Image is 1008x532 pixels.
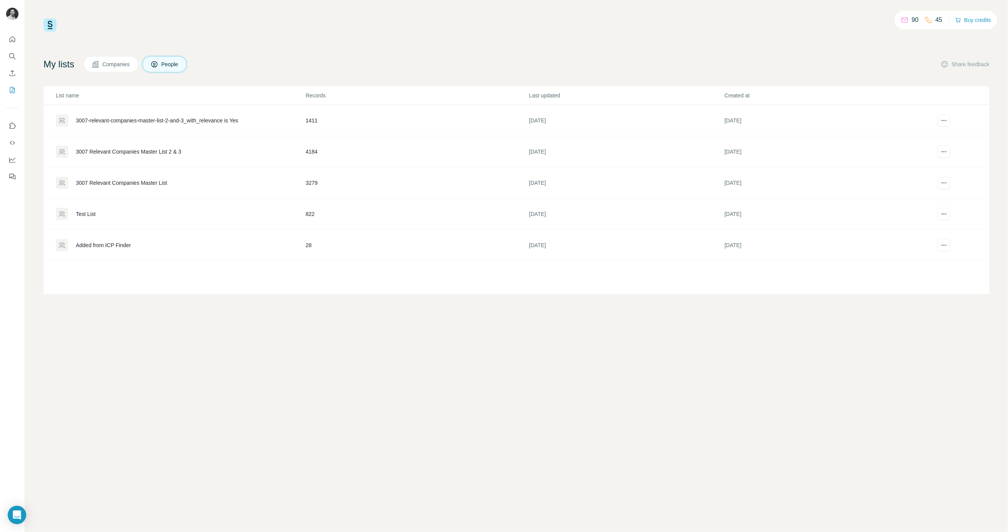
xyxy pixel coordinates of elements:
h4: My lists [44,58,74,70]
button: Enrich CSV [6,66,18,80]
button: Quick start [6,32,18,46]
td: [DATE] [724,199,920,230]
p: Last updated [529,92,724,99]
p: Records [306,92,528,99]
img: Avatar [6,8,18,20]
td: [DATE] [724,105,920,136]
td: [DATE] [529,167,724,199]
td: 4184 [305,136,529,167]
button: actions [938,177,950,189]
td: [DATE] [529,136,724,167]
td: [DATE] [724,230,920,261]
img: Surfe Logo [44,18,57,32]
p: List name [56,92,305,99]
div: 3007 Relevant Companies Master List [76,179,167,187]
div: Added from ICP Finder [76,241,131,249]
td: 822 [305,199,529,230]
td: [DATE] [724,136,920,167]
p: 90 [912,15,919,25]
span: Companies [102,60,131,68]
button: My lists [6,83,18,97]
div: Open Intercom Messenger [8,506,26,524]
button: Feedback [6,170,18,184]
button: actions [938,239,950,251]
button: Dashboard [6,153,18,167]
button: actions [938,114,950,127]
td: [DATE] [529,105,724,136]
button: actions [938,208,950,220]
p: Created at [725,92,919,99]
button: actions [938,146,950,158]
td: [DATE] [529,230,724,261]
td: [DATE] [529,199,724,230]
div: 3007-relevant-companies-master-list-2-and-3_with_relevance is Yes [76,117,238,124]
td: 3279 [305,167,529,199]
div: 3007 Relevant Companies Master List 2 & 3 [76,148,181,156]
button: Buy credits [955,15,991,25]
td: [DATE] [724,167,920,199]
button: Share feedback [941,60,990,68]
td: 28 [305,230,529,261]
button: Search [6,49,18,63]
span: People [161,60,179,68]
p: 45 [936,15,943,25]
div: Test List [76,210,95,218]
button: Use Surfe on LinkedIn [6,119,18,133]
td: 1411 [305,105,529,136]
button: Use Surfe API [6,136,18,150]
